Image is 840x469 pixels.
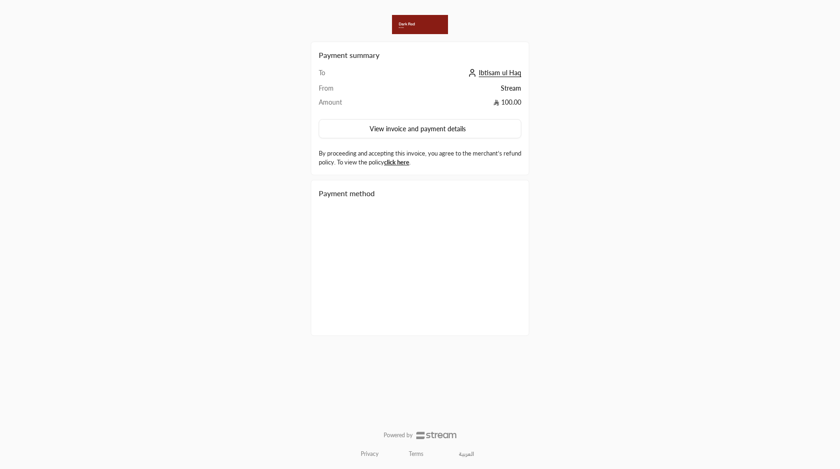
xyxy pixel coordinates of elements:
[409,450,423,458] a: Terms
[319,68,378,84] td: To
[319,98,378,112] td: Amount
[319,149,521,167] label: By proceeding and accepting this invoice, you agree to the merchant’s refund policy. To view the ...
[378,84,521,98] td: Stream
[319,50,521,61] h2: Payment summary
[319,119,521,139] button: View invoice and payment details
[361,450,378,458] a: Privacy
[466,69,521,77] a: Ibtisam ul Haq
[319,84,378,98] td: From
[392,15,448,34] img: Company Logo
[479,69,521,77] span: Ibtisam ul Haq
[454,447,479,462] a: العربية
[378,98,521,112] td: 100.00
[384,432,413,439] p: Powered by
[319,188,521,199] div: Payment method
[384,158,409,166] a: click here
